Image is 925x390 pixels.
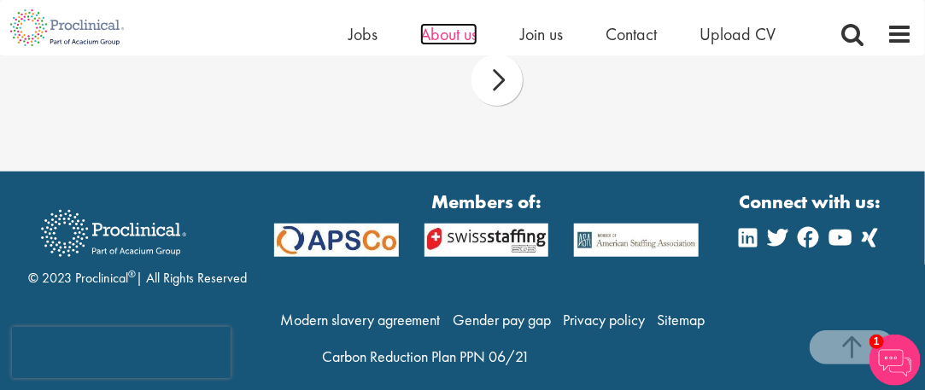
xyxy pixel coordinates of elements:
a: Jobs [348,23,378,45]
a: Privacy policy [563,310,645,329]
sup: ® [128,267,136,281]
a: Upload CV [700,23,776,45]
img: APSCo [412,224,561,256]
a: Sitemap [658,310,705,329]
div: © 2023 Proclinical | All Rights Reserved [28,197,247,288]
a: Modern slavery agreement [280,310,441,329]
img: APSCo [561,224,711,256]
a: About us [420,23,477,45]
img: APSCo [261,224,411,256]
span: 1 [869,335,884,349]
div: next [471,55,523,106]
a: Carbon Reduction Plan PPN 06/21 [322,346,530,366]
img: Chatbot [869,335,921,386]
a: Gender pay gap [453,310,551,329]
strong: Connect with us: [739,189,884,215]
iframe: reCAPTCHA [12,327,231,378]
strong: Members of: [274,189,699,215]
img: Proclinical Recruitment [28,198,199,269]
a: Join us [520,23,563,45]
a: Contact [606,23,657,45]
